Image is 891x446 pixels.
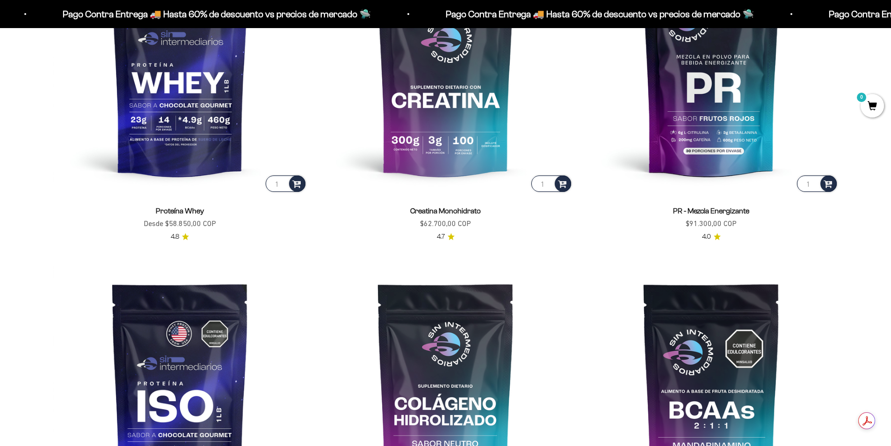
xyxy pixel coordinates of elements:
[702,232,721,242] a: 4.04.0 de 5.0 estrellas
[686,218,737,230] sale-price: $91.300,00 COP
[171,232,189,242] a: 4.84.8 de 5.0 estrellas
[856,92,867,103] mark: 0
[702,232,711,242] span: 4.0
[437,232,445,242] span: 4.7
[437,232,455,242] a: 4.74.7 de 5.0 estrellas
[673,207,749,215] a: PR - Mezcla Energizante
[431,7,739,22] p: Pago Contra Entrega 🚚 Hasta 60% de descuento vs precios de mercado 🛸
[861,102,884,112] a: 0
[171,232,179,242] span: 4.8
[420,218,471,230] sale-price: $62.700,00 COP
[410,207,481,215] a: Creatina Monohidrato
[144,218,216,230] sale-price: Desde $58.850,00 COP
[48,7,356,22] p: Pago Contra Entrega 🚚 Hasta 60% de descuento vs precios de mercado 🛸
[156,207,204,215] a: Proteína Whey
